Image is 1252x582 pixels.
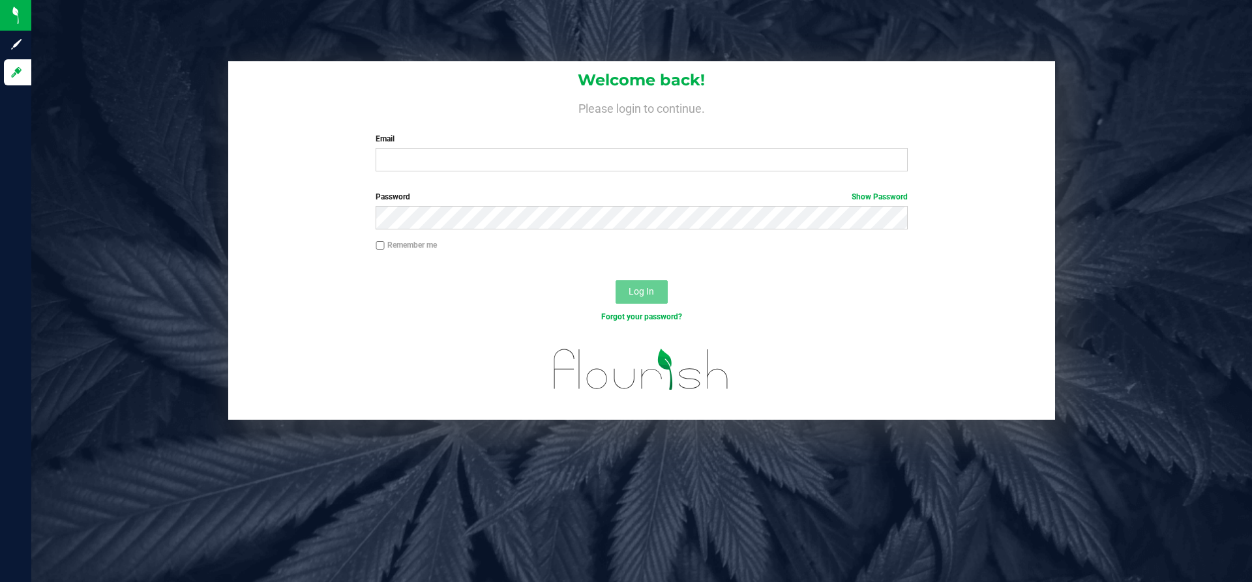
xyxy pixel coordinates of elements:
[601,312,682,321] a: Forgot your password?
[376,241,385,250] input: Remember me
[376,239,437,251] label: Remember me
[10,66,23,79] inline-svg: Log in
[852,192,908,201] a: Show Password
[228,72,1055,89] h1: Welcome back!
[228,99,1055,115] h4: Please login to continue.
[376,133,907,145] label: Email
[629,286,654,297] span: Log In
[538,336,745,403] img: flourish_logo.svg
[10,38,23,51] inline-svg: Sign up
[616,280,668,304] button: Log In
[376,192,410,201] span: Password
